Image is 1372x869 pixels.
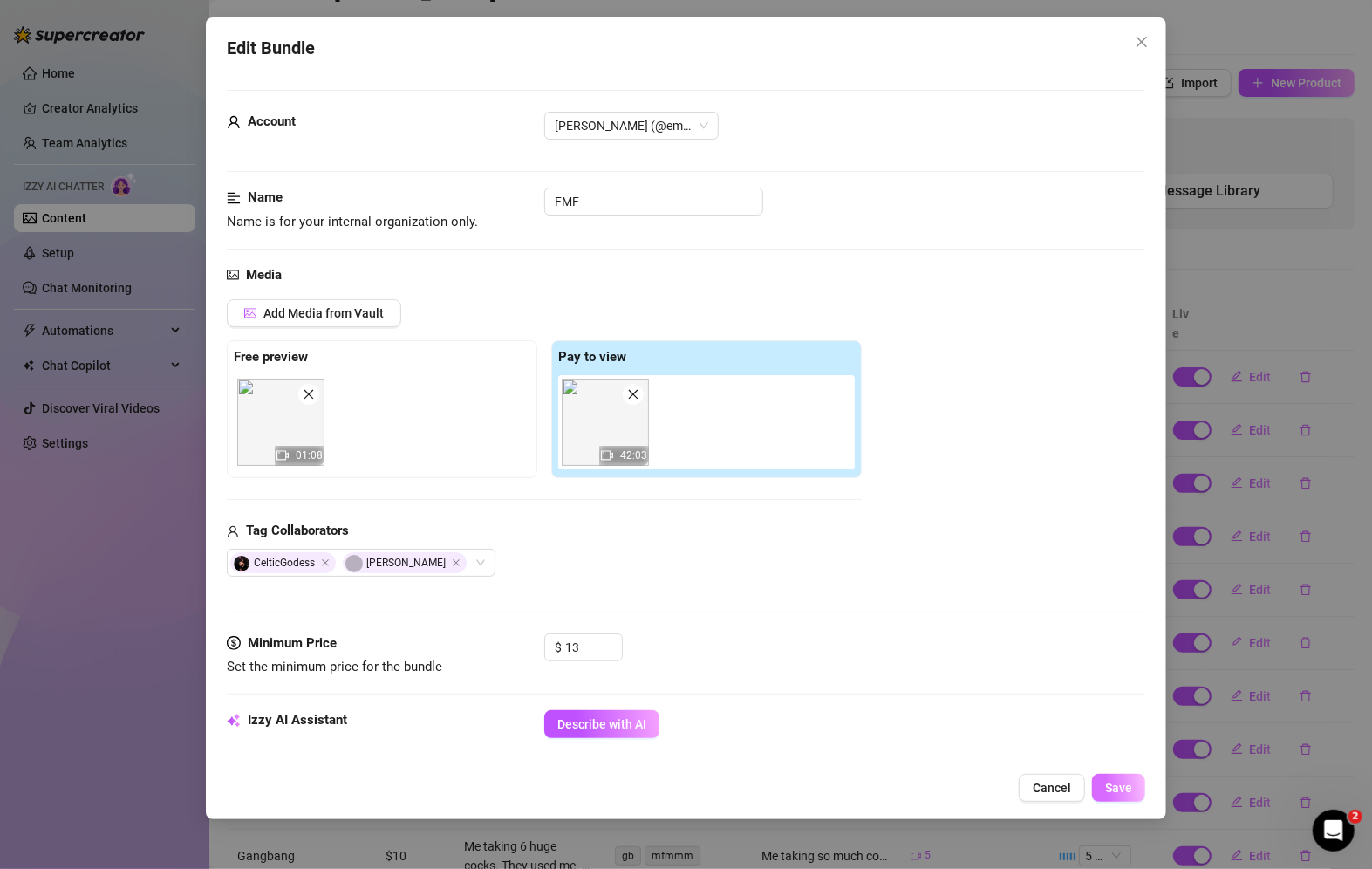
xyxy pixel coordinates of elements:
button: Describe with AI [544,710,659,738]
button: Close [1128,28,1156,56]
strong: Minimum Price [248,635,337,651]
div: 01:08 [237,379,324,466]
span: picture [244,307,256,319]
div: 42:03 [562,379,649,466]
span: Cancel [1033,781,1071,795]
span: Add Media from Vault [263,306,384,320]
span: picture [227,265,239,286]
button: Save [1092,774,1145,802]
img: media [562,379,649,466]
span: Set the minimum price for the bundle [227,659,442,674]
span: Name is for your internal organization only. [227,214,478,229]
span: close [1135,35,1149,49]
input: Enter a name [544,188,763,216]
span: [PERSON_NAME] [343,552,467,573]
span: 01:08 [296,449,323,462]
span: 42:03 [620,449,647,462]
span: video-camera [601,449,613,462]
span: CelticGodess [230,552,336,573]
strong: Media [246,267,282,283]
strong: Name [248,189,283,205]
span: Describe with AI [557,717,646,731]
span: Close [452,558,461,567]
span: video-camera [276,449,289,462]
span: Close [1128,35,1156,49]
span: Emma (@emmascarlett89) [555,113,708,139]
button: Add Media from Vault [227,299,401,327]
span: Close [321,558,330,567]
strong: Pay to view [558,349,626,365]
strong: Account [248,113,296,129]
img: avatar.jpg [234,556,249,571]
span: user [227,521,239,542]
span: close [303,388,315,400]
iframe: Intercom live chat [1313,810,1355,852]
strong: Izzy AI Assistant [248,712,347,728]
button: Cancel [1019,774,1085,802]
strong: Tag Collaborators [246,523,349,538]
img: media [237,379,324,466]
span: Save [1105,781,1132,795]
strong: Free preview [234,349,308,365]
span: 2 [1348,810,1362,824]
span: user [227,112,241,133]
span: align-left [227,188,241,209]
span: Edit Bundle [227,35,315,62]
span: dollar [227,633,241,654]
span: close [627,388,639,400]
